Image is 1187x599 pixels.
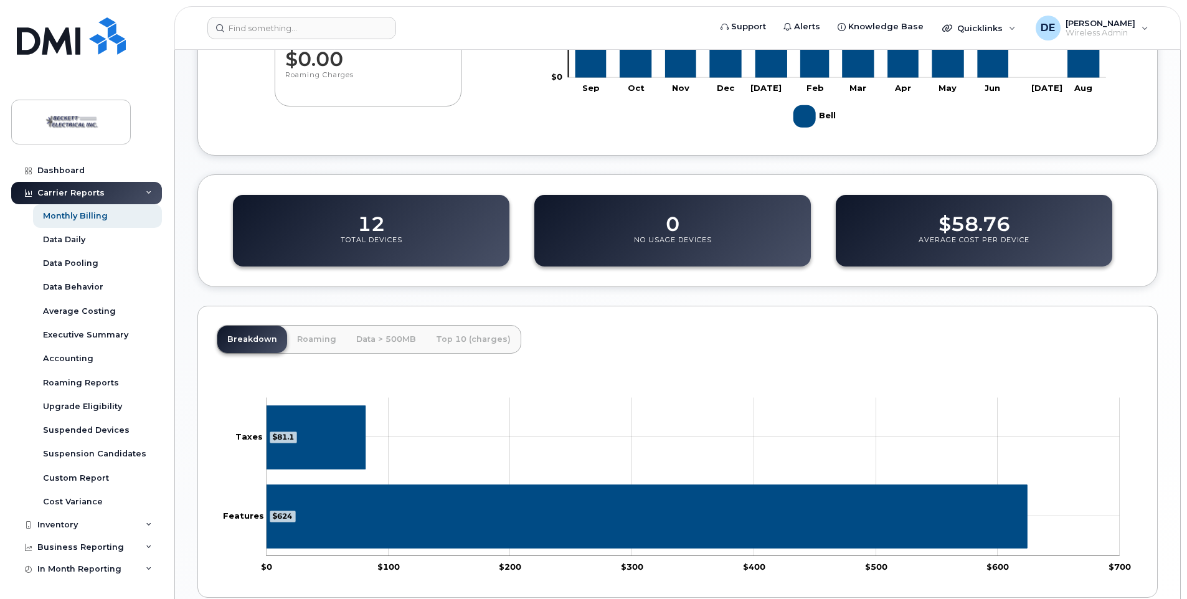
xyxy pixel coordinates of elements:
tspan: $0 [261,561,272,571]
tspan: $200 [499,561,521,571]
tspan: Apr [894,83,911,93]
tspan: $624 [272,511,292,520]
input: Find something... [207,17,396,39]
a: Roaming [287,326,346,353]
span: Knowledge Base [848,21,924,33]
span: Quicklinks [957,23,1003,33]
dd: $58.76 [939,200,1010,235]
tspan: $0 [551,72,562,82]
div: Dennis Endrizzi [1027,16,1157,40]
tspan: Features [223,511,264,521]
span: Alerts [794,21,820,33]
g: Bell [793,100,839,133]
tspan: Feb [806,83,824,93]
a: Data > 500MB [346,326,426,353]
p: Average Cost Per Device [919,235,1029,258]
p: Total Devices [341,235,402,258]
span: Wireless Admin [1066,28,1135,38]
p: Roaming Charges [285,70,451,93]
tspan: $300 [621,561,643,571]
span: DE [1041,21,1055,35]
g: Legend [793,100,839,133]
dd: $0.00 [285,35,451,70]
tspan: [DATE] [1031,83,1062,93]
span: Support [731,21,766,33]
tspan: Jun [985,83,1000,93]
tspan: $700 [1109,561,1131,571]
tspan: Oct [628,83,645,93]
a: Knowledge Base [829,14,932,39]
dd: 12 [357,200,385,235]
tspan: [DATE] [750,83,782,93]
a: Top 10 (charges) [426,326,521,353]
g: Series [267,405,1027,548]
tspan: Aug [1074,83,1092,93]
tspan: Taxes [235,432,263,441]
tspan: $500 [865,561,887,571]
p: No Usage Devices [634,235,712,258]
tspan: Sep [582,83,600,93]
tspan: $100 [377,561,400,571]
dd: 0 [666,200,679,235]
tspan: $81.1 [272,432,294,441]
div: Quicklinks [934,16,1024,40]
a: Alerts [775,14,829,39]
tspan: Nov [672,83,689,93]
tspan: Mar [849,83,866,93]
a: Breakdown [217,326,287,353]
span: [PERSON_NAME] [1066,18,1135,28]
tspan: May [939,83,957,93]
g: Chart [223,397,1131,571]
tspan: Dec [717,83,735,93]
tspan: $600 [986,561,1009,571]
a: Support [712,14,775,39]
tspan: $400 [743,561,765,571]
